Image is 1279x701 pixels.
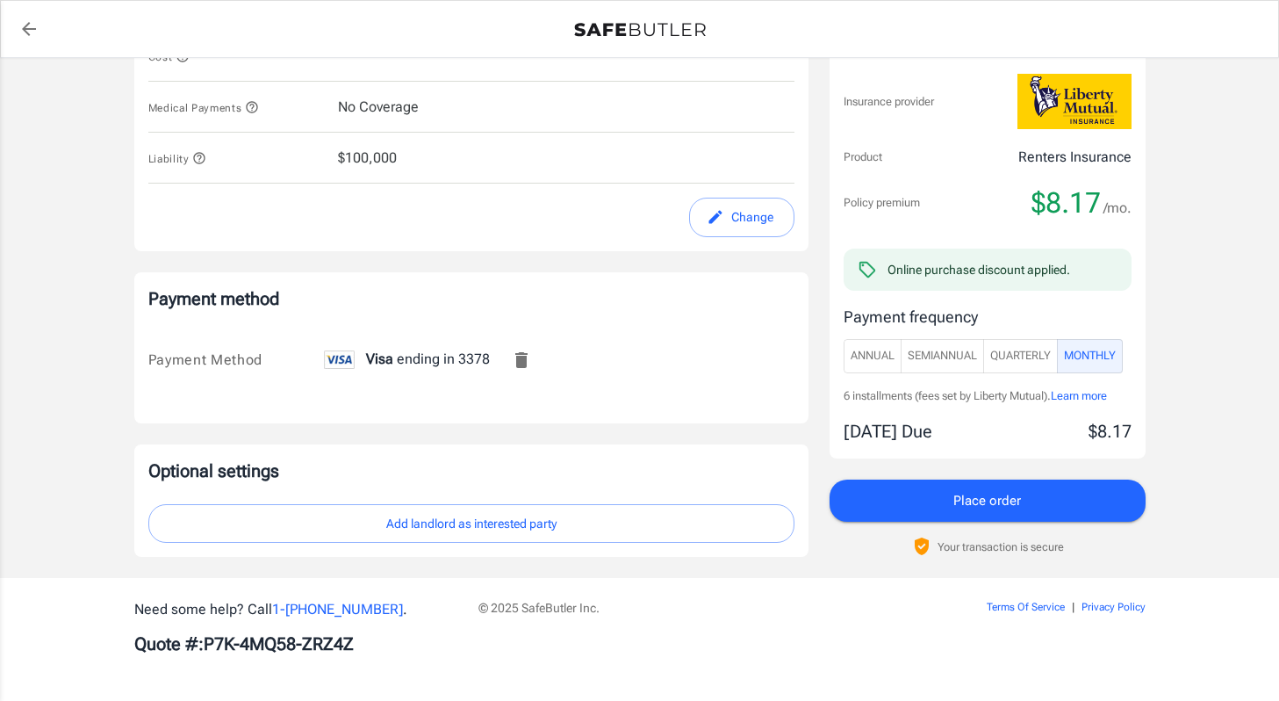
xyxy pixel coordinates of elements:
button: Medical Payments [148,97,260,118]
button: Add landlord as interested party [148,504,794,544]
span: Place order [953,489,1021,512]
p: Renters Insurance [1018,147,1132,168]
p: Payment frequency [844,305,1132,329]
p: [DATE] Due [844,418,932,444]
button: Place order [830,480,1146,522]
img: Back to quotes [574,23,706,37]
span: SemiAnnual [908,346,977,366]
a: 1-[PHONE_NUMBER] [272,601,403,618]
span: $8.17 [1031,185,1101,220]
b: Quote #: P7K-4MQ58-ZRZ4Z [134,633,354,654]
p: Your transaction is secure [938,538,1064,555]
button: Remove this card [500,339,542,381]
span: /mo. [1103,196,1132,220]
p: Payment method [148,286,794,311]
a: Terms Of Service [987,601,1065,613]
button: Annual [844,339,902,373]
p: Policy premium [844,194,920,212]
p: © 2025 SafeButler Inc. [478,599,887,617]
button: edit [689,198,794,237]
p: Need some help? Call . [134,599,457,620]
span: Liability [148,153,207,165]
span: Monthly [1064,346,1116,366]
img: visa [324,350,355,369]
a: Privacy Policy [1081,601,1146,613]
p: Optional settings [148,459,794,483]
span: No Coverage [338,97,419,118]
span: Quarterly [990,346,1051,366]
a: back to quotes [11,11,47,47]
button: Liability [148,148,207,169]
span: | [1072,601,1074,613]
img: Liberty Mutual [1017,74,1132,129]
p: Insurance provider [844,92,934,110]
span: Visa [366,350,393,367]
button: Quarterly [983,339,1058,373]
button: Monthly [1057,339,1123,373]
span: 6 installments (fees set by Liberty Mutual). [844,388,1051,401]
span: $100,000 [338,148,397,169]
span: Learn more [1051,388,1107,401]
div: Payment Method [148,350,324,371]
button: SemiAnnual [901,339,984,373]
span: Annual [851,346,895,366]
p: $8.17 [1089,418,1132,444]
div: Online purchase discount applied. [887,261,1070,278]
p: Product [844,148,882,166]
span: ending in 3378 [324,350,490,367]
span: Medical Payments [148,102,260,114]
